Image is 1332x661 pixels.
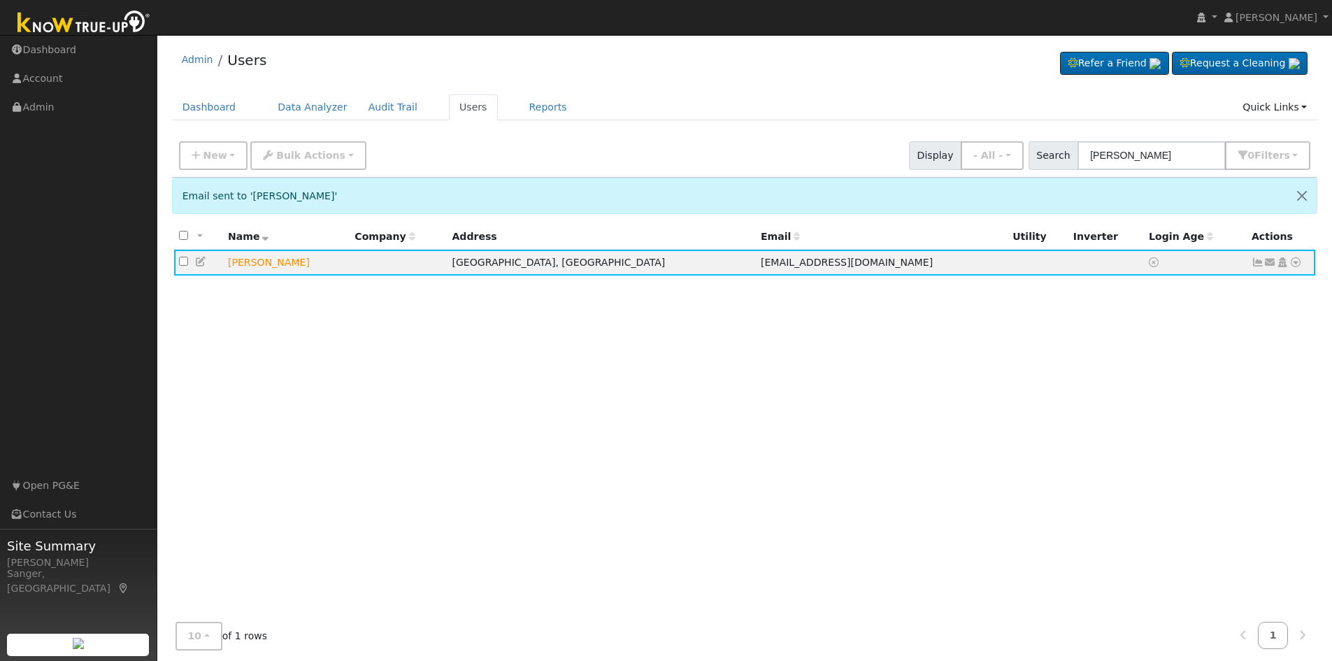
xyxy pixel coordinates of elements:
button: New [179,141,248,170]
span: 10 [188,630,202,641]
a: Audit Trail [358,94,428,120]
span: Days since last login [1149,231,1213,242]
button: Bulk Actions [250,141,366,170]
td: Lead [223,250,350,276]
a: Other actions [1289,255,1302,270]
button: Close [1287,178,1317,213]
a: Edit User [195,256,208,267]
a: Admin [182,54,213,65]
a: Refer a Friend [1060,52,1169,76]
span: Filter [1254,150,1290,161]
span: Name [228,231,269,242]
span: Company name [355,231,415,242]
div: Actions [1252,229,1310,244]
a: 1 [1258,622,1289,649]
img: retrieve [1150,58,1161,69]
img: retrieve [1289,58,1300,69]
span: Search [1029,141,1078,170]
span: Email sent to '[PERSON_NAME]' [182,190,338,201]
a: Users [227,52,266,69]
a: Reports [519,94,578,120]
a: Login As [1276,257,1289,268]
img: retrieve [73,638,84,649]
span: s [1284,150,1289,161]
a: Not connected [1252,257,1264,268]
span: Display [909,141,961,170]
div: [PERSON_NAME] [7,555,150,570]
span: Site Summary [7,536,150,555]
span: [PERSON_NAME] [1236,12,1317,23]
span: New [203,150,227,161]
a: Map [117,583,130,594]
button: 0Filters [1225,141,1310,170]
img: Know True-Up [10,8,157,39]
td: [GEOGRAPHIC_DATA], [GEOGRAPHIC_DATA] [447,250,756,276]
span: Bulk Actions [276,150,345,161]
a: No login access [1149,257,1161,268]
div: Utility [1012,229,1064,244]
a: Dashboard [172,94,247,120]
div: Address [452,229,750,244]
a: Request a Cleaning [1172,52,1308,76]
input: Search [1077,141,1226,170]
span: of 1 rows [176,622,268,651]
div: Inverter [1073,229,1139,244]
a: Quick Links [1232,94,1317,120]
button: 10 [176,622,222,651]
a: howardh09@gmail.com [1264,255,1277,270]
span: Email [761,231,800,242]
span: [EMAIL_ADDRESS][DOMAIN_NAME] [761,257,933,268]
button: - All - [961,141,1024,170]
div: Sanger, [GEOGRAPHIC_DATA] [7,567,150,596]
a: Data Analyzer [267,94,358,120]
a: Users [449,94,498,120]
